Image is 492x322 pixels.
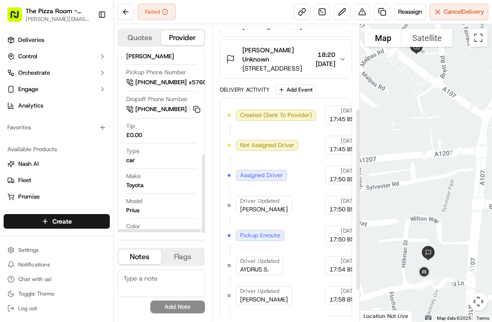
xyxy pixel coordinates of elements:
[316,59,335,68] span: [DATE]
[329,175,358,184] span: 17:50 BST
[341,287,358,295] span: [DATE]
[364,29,402,47] button: Show street map
[18,52,37,61] span: Control
[18,290,55,297] span: Toggle Theme
[126,104,202,114] button: [PHONE_NUMBER]
[118,250,161,264] button: Notes
[329,235,358,244] span: 17:50 BST
[4,4,94,26] button: The Pizza Room - [GEOGRAPHIC_DATA][PERSON_NAME][EMAIL_ADDRESS][DOMAIN_NAME]
[4,214,110,229] button: Create
[329,115,358,123] span: 17:45 BST
[126,181,143,189] div: Toyota
[360,310,412,322] div: Location Not Live
[9,87,26,103] img: 1736555255976-a54dd68f-1ca7-489b-9aae-adbdc363a1c4
[73,128,150,145] a: 💻API Documentation
[242,46,312,64] span: [PERSON_NAME] Unknown
[415,275,434,294] div: 30
[4,142,110,157] div: Available Products
[7,160,106,168] a: Nash AI
[126,156,135,164] div: car
[7,193,106,201] a: Promise
[220,86,270,93] div: Delivery Activity
[24,59,164,68] input: Got a question? Start typing here...
[138,4,176,20] button: Failed
[4,157,110,171] button: Nash AI
[9,133,16,140] div: 📗
[329,296,358,304] span: 17:58 BST
[4,66,110,80] button: Orchestrate
[4,49,110,64] button: Control
[7,176,106,184] a: Fleet
[18,193,40,201] span: Promise
[469,29,487,47] button: Toggle fullscreen view
[4,33,110,47] a: Deliveries
[329,266,358,274] span: 17:54 BST
[240,141,294,149] span: Not Assigned Driver
[4,258,110,271] button: Notifications
[275,84,316,95] button: Add Event
[126,68,186,77] span: Pickup Phone Number
[439,274,458,293] div: 26
[240,197,279,204] span: Driver Updated
[26,6,91,15] button: The Pizza Room - [GEOGRAPHIC_DATA]
[341,137,358,144] span: [DATE]
[18,102,43,110] span: Analytics
[240,296,288,304] span: [PERSON_NAME]
[341,197,358,204] span: [DATE]
[18,69,50,77] span: Orchestrate
[86,132,146,141] span: API Documentation
[135,105,187,113] span: [PHONE_NUMBER]
[4,173,110,188] button: Fleet
[242,64,312,73] span: [STREET_ADDRESS]
[18,246,39,254] span: Settings
[9,9,27,27] img: Nash
[418,275,437,294] div: 29
[425,316,431,320] button: Keyboard shortcuts
[220,40,352,78] button: [PERSON_NAME] Unknown[STREET_ADDRESS]18:20[DATE]
[18,176,31,184] span: Fleet
[4,98,110,113] a: Analytics
[477,316,489,321] a: Terms (opens in new tab)
[240,266,269,274] span: AYDRUS S.
[18,160,39,168] span: Nash AI
[26,15,91,23] button: [PERSON_NAME][EMAIL_ADDRESS][DOMAIN_NAME]
[118,31,161,45] button: Quotes
[341,227,358,235] span: [DATE]
[341,167,358,174] span: [DATE]
[126,147,139,155] span: Type
[18,85,38,93] span: Engage
[410,275,430,294] div: 24
[240,257,279,265] span: Driver Updated
[18,305,37,312] span: Log out
[77,133,84,140] div: 💻
[126,222,140,230] span: Color
[240,111,312,119] span: Created (Sent To Provider)
[433,274,452,293] div: 28
[18,261,50,268] span: Notifications
[126,197,143,205] span: Model
[155,90,166,101] button: Start new chat
[329,145,358,153] span: 17:45 BST
[126,131,142,139] div: £0.00
[398,8,422,16] span: Reassign
[18,276,51,283] span: Chat with us!
[240,205,288,214] span: [PERSON_NAME]
[91,154,110,161] span: Pylon
[4,189,110,204] button: Promise
[394,4,426,20] button: Reassign
[362,310,392,322] a: Open this area in Google Maps (opens a new window)
[4,244,110,256] button: Settings
[4,273,110,286] button: Chat with us!
[126,77,236,87] a: [PHONE_NUMBER] x57605538
[126,206,139,215] div: Prius
[135,78,221,87] span: [PHONE_NUMBER] x57605538
[18,132,70,141] span: Knowledge Base
[240,171,283,179] span: Assigned Driver
[341,107,358,114] span: [DATE]
[402,29,452,47] button: Show satellite imagery
[469,292,487,311] button: Map camera controls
